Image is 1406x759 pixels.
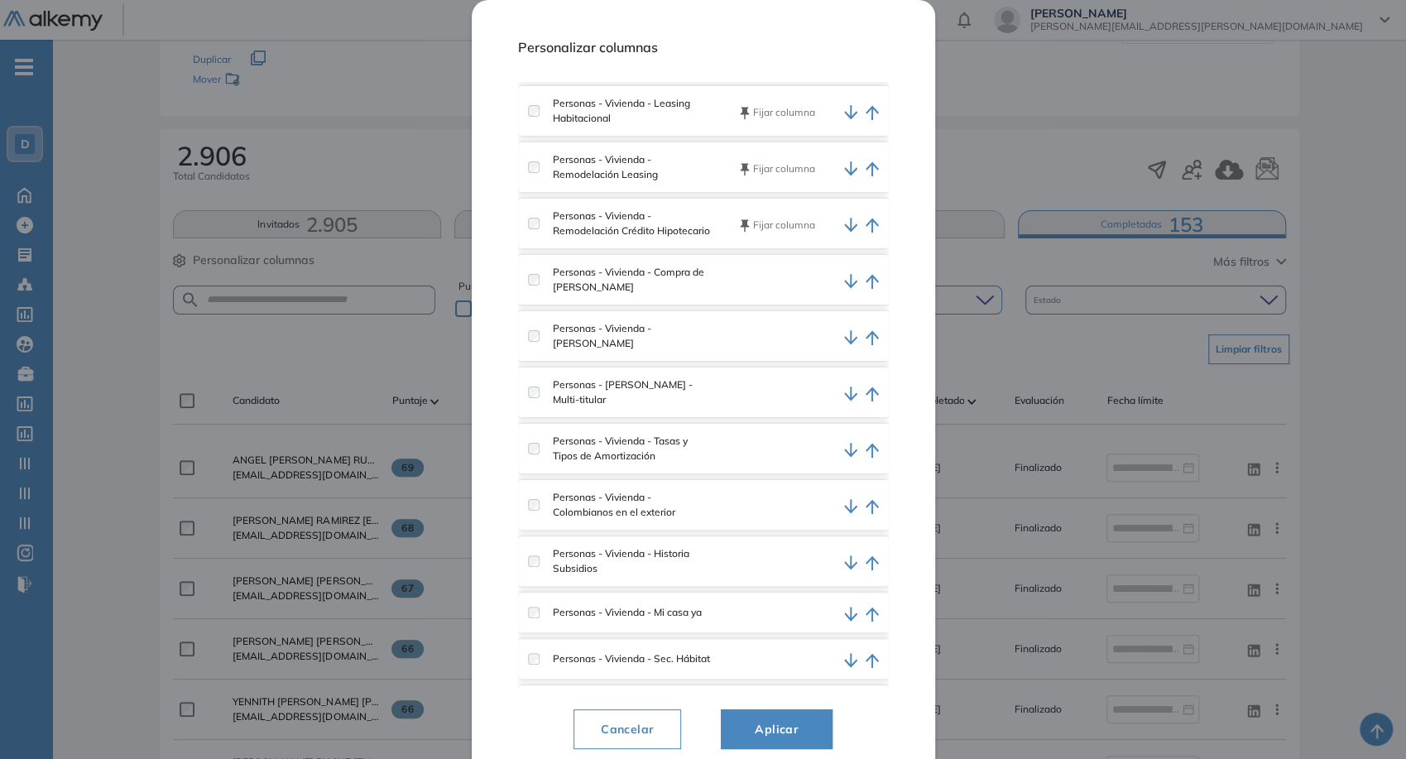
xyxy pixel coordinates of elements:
button: Fijar columna [740,105,815,120]
span: Cancelar [588,719,667,739]
button: Cancelar [573,709,681,749]
label: Personas - Vivienda - Sec. Hábitat [540,651,710,666]
label: Personas - Vivienda - [PERSON_NAME] [540,321,712,351]
label: Personas - Vivienda - Colombianos en el exterior [540,490,712,520]
label: Personas - Vivienda - Mi casa ya [540,605,702,620]
h1: Personalizar columnas [518,40,889,75]
button: Fijar columna [740,218,815,233]
label: Personas - Vivienda - Compra de [PERSON_NAME] [540,265,712,295]
button: Aplicar [721,709,833,749]
label: Personas - Vivienda - Remodelación Leasing [540,152,712,182]
label: Personas - Vivienda - Tasas y Tipos de Amortización [540,434,712,464]
label: Personas - [PERSON_NAME] - Multi-titular [540,377,712,407]
span: Aplicar [741,719,812,739]
button: Fijar columna [740,161,815,176]
label: Personas - Vivienda - Remodelación Crédito Hipotecario [540,209,712,238]
label: Personas - Vivienda - Leasing Habitacional [540,96,712,126]
label: Personas - Vivienda - Historia Subsidios [540,546,712,576]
